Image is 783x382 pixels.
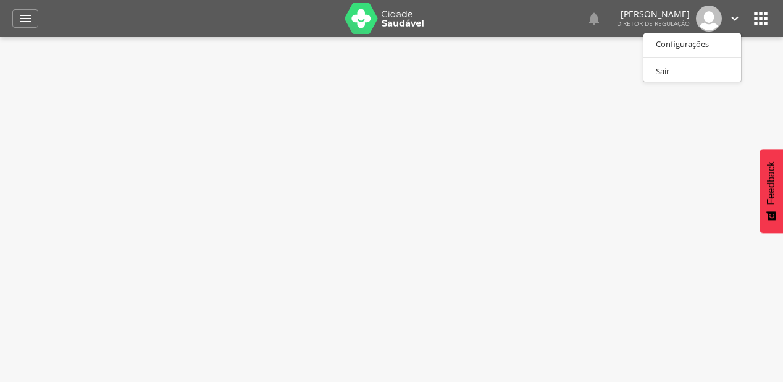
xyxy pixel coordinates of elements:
[587,6,601,32] a: 
[12,9,38,28] a: 
[760,149,783,233] button: Feedback - Mostrar pesquisa
[617,19,690,28] span: Diretor de regulação
[766,161,777,205] span: Feedback
[751,9,771,28] i: 
[18,11,33,26] i: 
[643,36,741,52] a: Configurações
[587,11,601,26] i: 
[728,6,742,32] a: 
[728,12,742,25] i: 
[617,10,690,19] p: [PERSON_NAME]
[643,64,741,79] a: Sair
